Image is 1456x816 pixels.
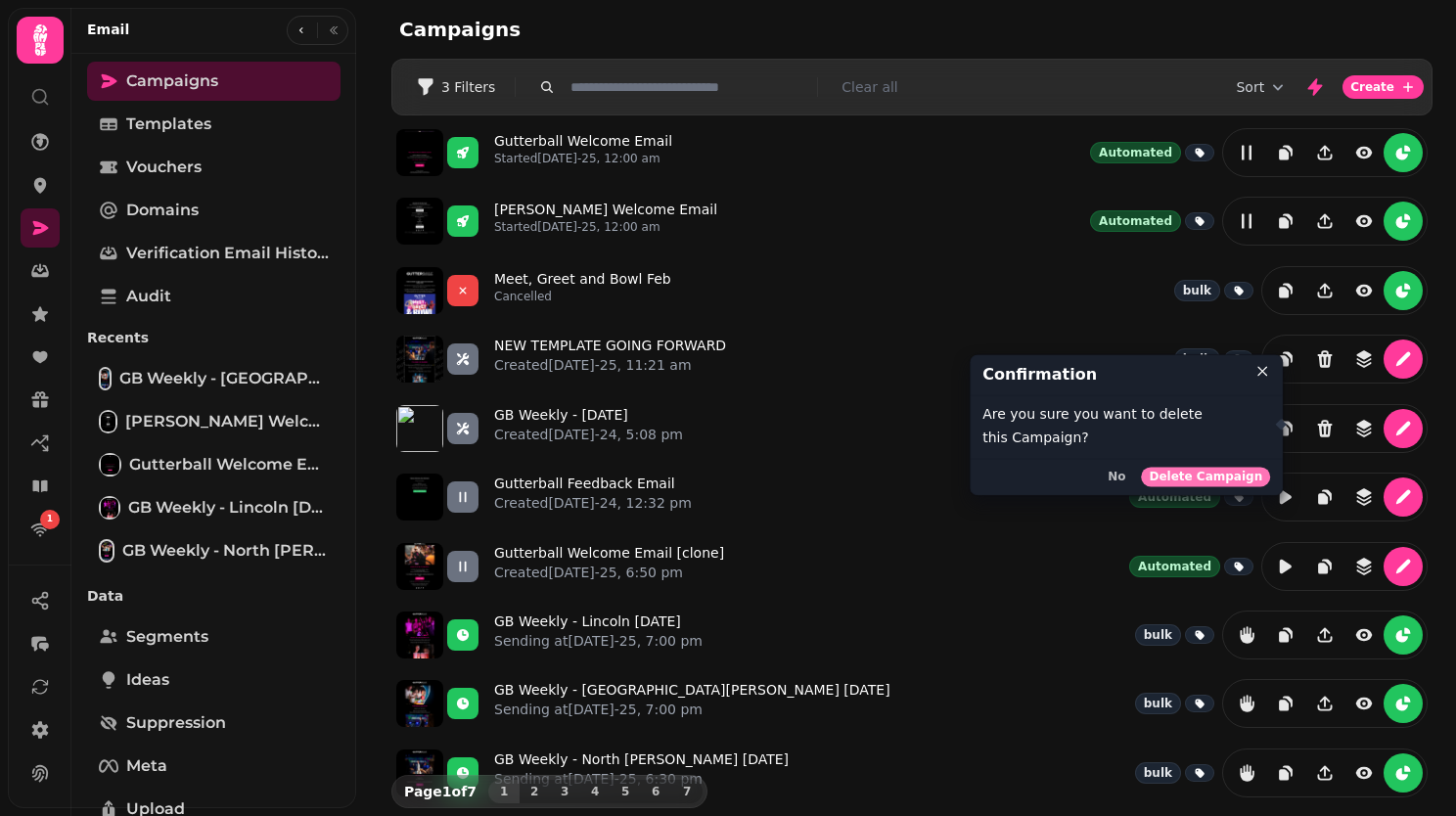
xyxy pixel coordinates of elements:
p: Are you sure you want to delete this Campaign? [982,403,1270,450]
button: duplicate [1305,477,1344,517]
button: 1 [488,780,520,803]
span: Segments [126,625,208,649]
div: bulk [1135,624,1181,646]
button: Share campaign preview [1305,753,1344,793]
span: 4 [587,786,603,797]
button: edit [1266,547,1305,586]
button: reports [1384,133,1423,172]
a: Suppression [87,703,341,743]
button: duplicate [1266,271,1305,310]
button: revisions [1344,547,1384,586]
span: Create [1350,81,1394,93]
a: Meta [87,747,341,786]
span: Domains [126,199,199,222]
p: Data [87,578,341,613]
span: [PERSON_NAME] Welcome Email [125,410,329,433]
a: GB Weekly - Lincoln 2nd SeptemberGB Weekly - Lincoln [DATE] [87,488,341,527]
img: aHR0cHM6Ly9zdGFtcGVkZS1zZXJ2aWNlLXByb2QtdGVtcGxhdGUtcHJldmlld3MuczMuZXUtd2VzdC0xLmFtYXpvbmF3cy5jb... [396,612,443,658]
button: revisions [1344,409,1384,448]
p: Sending at [DATE]-25, 6:30 pm [494,769,789,789]
button: Share campaign preview [1305,202,1344,241]
button: revisions [1344,340,1384,379]
img: aHR0cHM6Ly9zdGFtcGVkZS1zZXJ2aWNlLXByb2QtdGVtcGxhdGUtcHJldmlld3MuczMuZXUtd2VzdC0xLmFtYXpvbmF3cy5jb... [396,129,443,176]
span: Meta [126,754,167,778]
span: GB Weekly - North [PERSON_NAME] [DATE] [122,539,329,563]
span: GB Weekly - Lincoln [DATE] [128,496,329,520]
button: Clear all [842,77,897,97]
button: reports [1384,615,1423,655]
button: reports [1227,684,1266,723]
button: duplicate [1266,684,1305,723]
span: Vouchers [126,156,202,179]
button: edit [1384,340,1423,379]
span: 5 [617,786,633,797]
a: Gutterball Welcome EmailGutterball Welcome Email [87,445,341,484]
a: LINCOLN Welcome Email[PERSON_NAME] Welcome Email [87,402,341,441]
div: bulk [1135,762,1181,784]
button: Share campaign preview [1305,615,1344,655]
span: Delete Campaign [1149,471,1262,482]
span: 1 [47,513,53,526]
button: 5 [610,780,641,803]
button: duplicate [1266,615,1305,655]
button: edit [1384,409,1423,448]
span: Suppression [126,711,226,735]
img: Gutterball Welcome Email [101,455,119,475]
button: 4 [579,780,611,803]
img: aHR0cHM6Ly9zdGFtcGVkZS1zZXJ2aWNlLXByb2QtdGVtcGxhdGUtcHJldmlld3MuczMuZXUtd2VzdC0xLmFtYXpvbmF3cy5jb... [396,474,443,521]
button: view [1344,615,1384,655]
nav: Pagination [488,780,703,803]
button: 3 Filters [400,71,511,103]
button: edit [1227,202,1266,241]
a: GB Weekly - [DATE]Created[DATE]-24, 5:08 pm [494,405,683,452]
button: view [1344,133,1384,172]
a: Verification email history [87,234,341,273]
p: Started [DATE]-25, 12:00 am [494,151,672,166]
span: No [1108,471,1125,482]
a: Gutterball Welcome Email [clone]Created[DATE]-25, 6:50 pm [494,543,724,590]
span: 6 [648,786,663,797]
button: Share campaign preview [1305,684,1344,723]
a: 1 [21,510,60,549]
p: Sending at [DATE]-25, 7:00 pm [494,631,703,651]
span: 7 [679,786,695,797]
button: 3 [549,780,580,803]
button: Create [1342,75,1424,99]
span: Audit [126,285,171,308]
p: Created [DATE]-24, 5:08 pm [494,425,683,444]
img: GB Weekly - North Shields 26th August [101,541,113,561]
h2: Email [87,20,129,39]
button: Delete [1305,340,1344,379]
button: edit [1227,133,1266,172]
span: 2 [526,786,542,797]
a: GB Weekly - North Shields 26th AugustGB Weekly - North [PERSON_NAME] [DATE] [87,531,341,570]
span: Gutterball Welcome Email [129,453,329,476]
a: Gutterball Feedback EmailCreated[DATE]-24, 12:32 pm [494,474,692,521]
p: Created [DATE]-25, 6:50 pm [494,563,724,582]
p: Created [DATE]-24, 12:32 pm [494,493,692,513]
button: view [1344,753,1384,793]
p: Created [DATE]-25, 11:21 am [494,355,726,375]
button: Share campaign preview [1305,133,1344,172]
img: aHR0cHM6Ly9zdGFtcGVkZS1zZXJ2aWNlLXByb2QtdGVtcGxhdGUtcHJldmlld3MuczMuZXUtd2VzdC0xLmFtYXpvbmF3cy5jb... [396,267,443,314]
button: view [1344,271,1384,310]
img: aHR0cHM6Ly9zdGFtcGVkZS1zZXJ2aWNlLXByb2QtdGVtcGxhdGUtcHJldmlld3MuczMuZXUtd2VzdC0xLmFtYXpvbmF3cy5jb... [396,405,443,452]
button: reports [1384,202,1423,241]
p: Sending at [DATE]-25, 7:00 pm [494,700,890,719]
button: revisions [1344,477,1384,517]
span: 3 [557,786,572,797]
button: view [1344,202,1384,241]
button: 7 [671,780,703,803]
p: Page 1 of 7 [396,782,484,801]
span: GB Weekly - [GEOGRAPHIC_DATA][PERSON_NAME] [DATE] [119,367,329,390]
a: Ideas [87,660,341,700]
button: duplicate [1266,133,1305,172]
span: 3 Filters [441,80,495,94]
img: LINCOLN Welcome Email [101,412,115,431]
a: NEW TEMPLATE GOING FORWARDCreated[DATE]-25, 11:21 am [494,336,726,383]
a: Vouchers [87,148,341,187]
button: Sort [1236,77,1288,97]
button: reports [1227,615,1266,655]
a: Meet, Greet and Bowl FebCancelled [494,269,671,312]
img: aHR0cHM6Ly9zdGFtcGVkZS1zZXJ2aWNlLXByb2QtdGVtcGxhdGUtcHJldmlld3MuczMuZXUtd2VzdC0xLmFtYXpvbmF3cy5jb... [396,198,443,245]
